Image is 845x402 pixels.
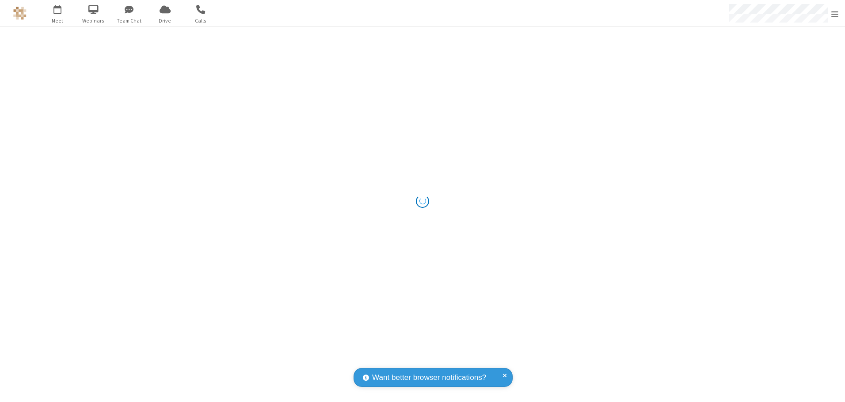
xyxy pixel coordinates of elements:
[41,17,74,25] span: Meet
[184,17,217,25] span: Calls
[372,372,486,383] span: Want better browser notifications?
[148,17,182,25] span: Drive
[13,7,27,20] img: QA Selenium DO NOT DELETE OR CHANGE
[77,17,110,25] span: Webinars
[113,17,146,25] span: Team Chat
